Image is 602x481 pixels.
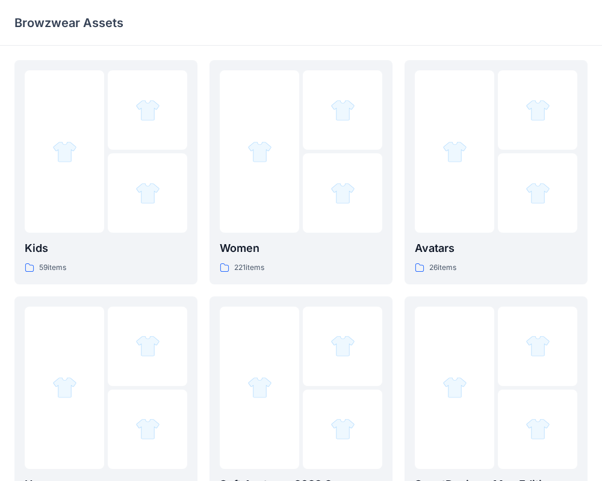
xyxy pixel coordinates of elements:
[14,14,123,31] p: Browzwear Assets
[234,262,264,274] p: 221 items
[526,98,550,123] img: folder 2
[14,60,197,284] a: folder 1folder 2folder 3Kids59items
[39,262,66,274] p: 59 items
[52,375,77,400] img: folder 1
[247,139,272,164] img: folder 1
[209,60,393,284] a: folder 1folder 2folder 3Women221items
[330,417,355,441] img: folder 3
[330,334,355,358] img: folder 2
[442,375,467,400] img: folder 1
[330,181,355,206] img: folder 3
[247,375,272,400] img: folder 1
[135,181,160,206] img: folder 3
[415,240,577,257] p: Avatars
[442,139,467,164] img: folder 1
[135,334,160,358] img: folder 2
[135,98,160,123] img: folder 2
[52,139,77,164] img: folder 1
[220,240,382,257] p: Women
[526,181,550,206] img: folder 3
[135,417,160,441] img: folder 3
[330,98,355,123] img: folder 2
[429,262,456,274] p: 26 items
[526,334,550,358] img: folder 2
[25,240,187,257] p: Kids
[405,60,588,284] a: folder 1folder 2folder 3Avatars26items
[526,417,550,441] img: folder 3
